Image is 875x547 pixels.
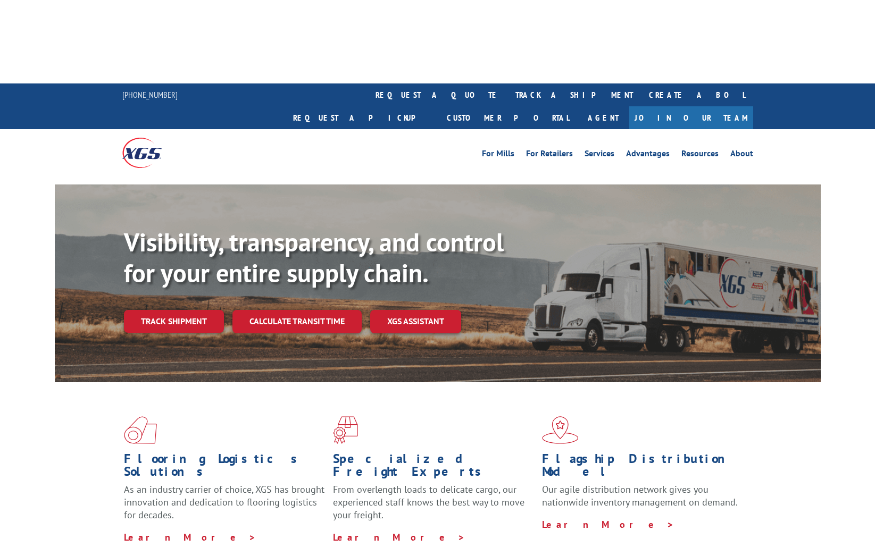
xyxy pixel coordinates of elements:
[585,149,614,161] a: Services
[482,149,514,161] a: For Mills
[641,83,753,106] a: Create a BOL
[542,452,743,483] h1: Flagship Distribution Model
[368,83,507,106] a: request a quote
[122,89,178,100] a: [PHONE_NUMBER]
[285,106,439,129] a: Request a pickup
[507,83,641,106] a: track a shipment
[124,452,325,483] h1: Flooring Logistics Solutions
[333,452,534,483] h1: Specialized Freight Experts
[333,531,465,543] a: Learn More >
[542,416,579,444] img: xgs-icon-flagship-distribution-model-red
[370,310,461,333] a: XGS ASSISTANT
[333,483,534,531] p: From overlength loads to delicate cargo, our experienced staff knows the best way to move your fr...
[232,310,362,333] a: Calculate transit time
[626,149,670,161] a: Advantages
[542,518,674,531] a: Learn More >
[730,149,753,161] a: About
[124,416,157,444] img: xgs-icon-total-supply-chain-intelligence-red
[526,149,573,161] a: For Retailers
[333,416,358,444] img: xgs-icon-focused-on-flooring-red
[124,310,224,332] a: Track shipment
[124,483,324,521] span: As an industry carrier of choice, XGS has brought innovation and dedication to flooring logistics...
[124,531,256,543] a: Learn More >
[577,106,629,129] a: Agent
[681,149,719,161] a: Resources
[124,225,504,289] b: Visibility, transparency, and control for your entire supply chain.
[439,106,577,129] a: Customer Portal
[629,106,753,129] a: Join Our Team
[542,483,738,508] span: Our agile distribution network gives you nationwide inventory management on demand.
